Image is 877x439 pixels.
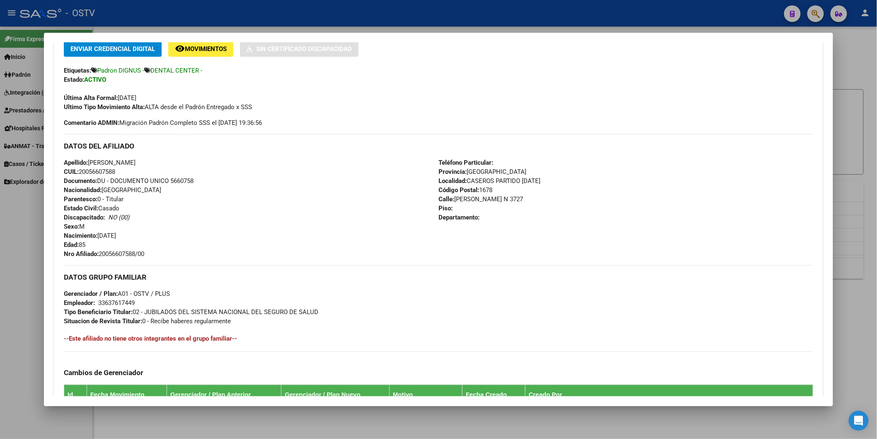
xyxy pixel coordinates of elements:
[64,385,87,404] th: Id
[64,118,262,127] span: Migración Padrón Completo SSS el [DATE] 19:36:56
[64,232,116,239] span: [DATE]
[438,186,479,194] strong: Código Postal:
[64,308,133,316] strong: Tipo Beneficiario Titular:
[64,241,79,249] strong: Edad:
[849,411,869,431] div: Open Intercom Messenger
[70,46,155,53] span: Enviar Credencial Digital
[64,177,97,185] strong: Documento:
[64,290,170,298] span: A01 - OSTV / PLUS
[64,186,161,194] span: [GEOGRAPHIC_DATA]
[462,385,525,404] th: Fecha Creado
[64,317,142,325] strong: Situacion de Revista Titular:
[64,308,318,316] span: 02 - JUBILADOS DEL SISTEMA NACIONAL DEL SEGURO DE SALUD
[438,195,523,203] span: [PERSON_NAME] N 3727
[64,195,124,203] span: 0 - Titular
[87,385,167,404] th: Fecha Movimiento
[64,94,136,102] span: [DATE]
[97,67,144,74] span: Padron DIGNUS -
[64,223,85,230] span: M
[64,250,99,258] strong: Nro Afiliado:
[438,168,526,176] span: [GEOGRAPHIC_DATA]
[64,223,79,230] strong: Sexo:
[64,186,102,194] strong: Nacionalidad:
[438,168,467,176] strong: Provincia:
[167,385,281,404] th: Gerenciador / Plan Anterior
[150,67,202,74] span: DENTAL CENTER -
[438,205,453,212] strong: Piso:
[64,241,85,249] span: 85
[438,214,480,221] strong: Departamento:
[64,159,88,166] strong: Apellido:
[98,298,135,307] div: 33637617449
[64,273,813,282] h3: DATOS GRUPO FAMILIAR
[64,232,97,239] strong: Nacimiento:
[438,195,454,203] strong: Calle:
[64,290,118,298] strong: Gerenciador / Plan:
[438,177,540,185] span: CASEROS PARTIDO [DATE]
[64,76,84,83] strong: Estado:
[185,46,227,53] span: Movimientos
[281,385,390,404] th: Gerenciador / Plan Nuevo
[64,334,813,343] h4: --Este afiliado no tiene otros integrantes en el grupo familiar--
[64,205,98,212] strong: Estado Civil:
[438,177,467,185] strong: Localidad:
[390,385,463,404] th: Motivo
[64,141,813,151] h3: DATOS DEL AFILIADO
[64,177,194,185] span: DU - DOCUMENTO UNICO 5660758
[108,214,129,221] i: NO (00)
[64,214,105,221] strong: Discapacitado:
[240,41,359,56] button: Sin Certificado Discapacidad
[64,119,119,127] strong: Comentario ADMIN:
[256,46,352,53] span: Sin Certificado Discapacidad
[64,168,79,176] strong: CUIL:
[84,76,106,83] strong: ACTIVO
[64,159,136,166] span: [PERSON_NAME]
[438,159,493,166] strong: Teléfono Particular:
[64,94,118,102] strong: Última Alta Formal:
[175,44,185,54] mat-icon: remove_red_eye
[64,368,813,377] h3: Cambios de Gerenciador
[64,103,145,111] strong: Ultimo Tipo Movimiento Alta:
[64,103,252,111] span: ALTA desde el Padrón Entregado x SSS
[64,205,119,212] span: Casado
[64,41,162,56] button: Enviar Credencial Digital
[168,41,233,56] button: Movimientos
[64,67,91,74] strong: Etiquetas:
[525,385,813,404] th: Creado Por
[438,186,492,194] span: 1678
[64,195,97,203] strong: Parentesco:
[64,250,144,258] span: 20056607588/00
[64,168,115,176] span: 20056607588
[64,317,231,325] span: 0 - Recibe haberes regularmente
[64,299,95,307] strong: Empleador:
